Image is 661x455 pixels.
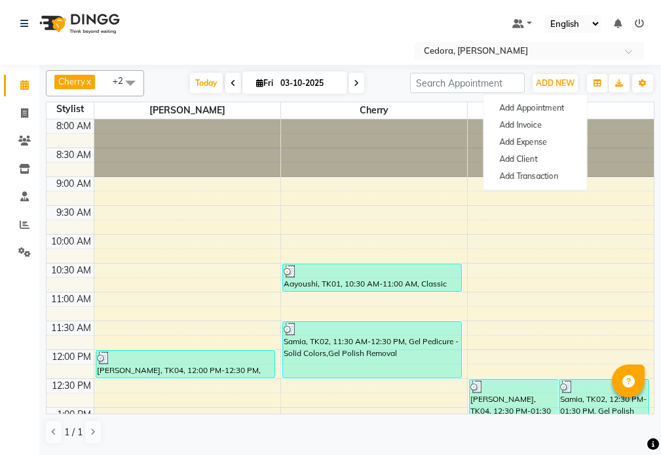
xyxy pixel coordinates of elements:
input: Search Appointment [410,73,525,93]
div: 12:00 PM [49,350,94,364]
div: 11:00 AM [48,292,94,306]
span: +2 [113,75,133,86]
a: Add Transaction [483,168,587,185]
div: [PERSON_NAME], TK04, 12:30 PM-01:30 PM, Classic Pedicure with Color,Classic Manicure with Color [470,380,559,435]
button: ADD NEW [533,74,578,92]
div: 1:00 PM [54,408,94,422]
span: 1 / 1 [64,425,83,439]
div: Samia, TK02, 12:30 PM-01:30 PM, Gel Polish Removal,Classic Gel Overlay [559,380,649,435]
div: Aayoushi, TK01, 10:30 AM-11:00 AM, Classic Pedicure with Color [283,264,462,291]
div: 11:30 AM [48,321,94,335]
img: logo [33,5,123,42]
a: Add Client [483,151,587,168]
div: Samia, TK02, 11:30 AM-12:30 PM, Gel Pedicure - Solid Colors,Gel Polish Removal [283,322,462,378]
div: 10:30 AM [48,264,94,277]
div: 9:00 AM [54,177,94,191]
span: Cherry [281,102,467,119]
div: 10:00 AM [48,235,94,248]
span: Cherry [58,76,85,87]
input: 2025-10-03 [276,73,342,93]
a: x [85,76,91,87]
div: 8:00 AM [54,119,94,133]
div: 9:30 AM [54,206,94,220]
a: Add Expense [483,134,587,151]
button: Add Appointment [483,100,587,117]
span: [PERSON_NAME] [94,102,280,119]
div: 8:30 AM [54,148,94,162]
div: 12:30 PM [49,379,94,393]
span: Fri [253,78,276,88]
iframe: chat widget [606,403,648,442]
span: ADD NEW [536,78,575,88]
span: Today [190,73,223,93]
span: Mj [468,102,654,119]
div: Stylist [47,102,94,116]
a: Add Invoice [483,117,587,134]
div: [PERSON_NAME], TK04, 12:00 PM-12:30 PM, Blowdry Straight Shampoo Extra Long [96,351,275,378]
